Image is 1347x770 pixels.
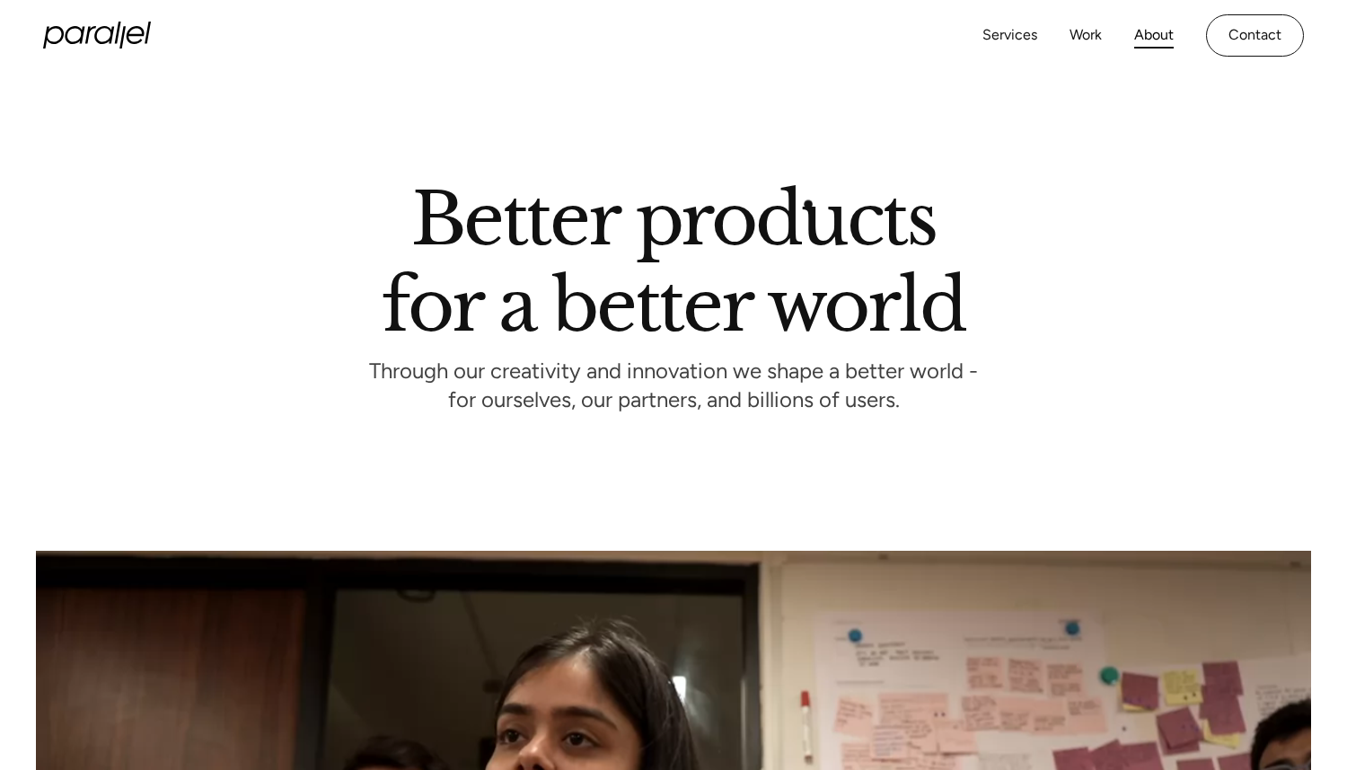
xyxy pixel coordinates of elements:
[1070,22,1102,49] a: Work
[982,22,1037,49] a: Services
[369,363,978,412] p: Through our creativity and innovation we shape a better world - for ourselves, our partners, and ...
[1134,22,1174,49] a: About
[43,22,151,49] a: home
[382,193,964,332] h1: Better products for a better world
[1206,14,1304,57] a: Contact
